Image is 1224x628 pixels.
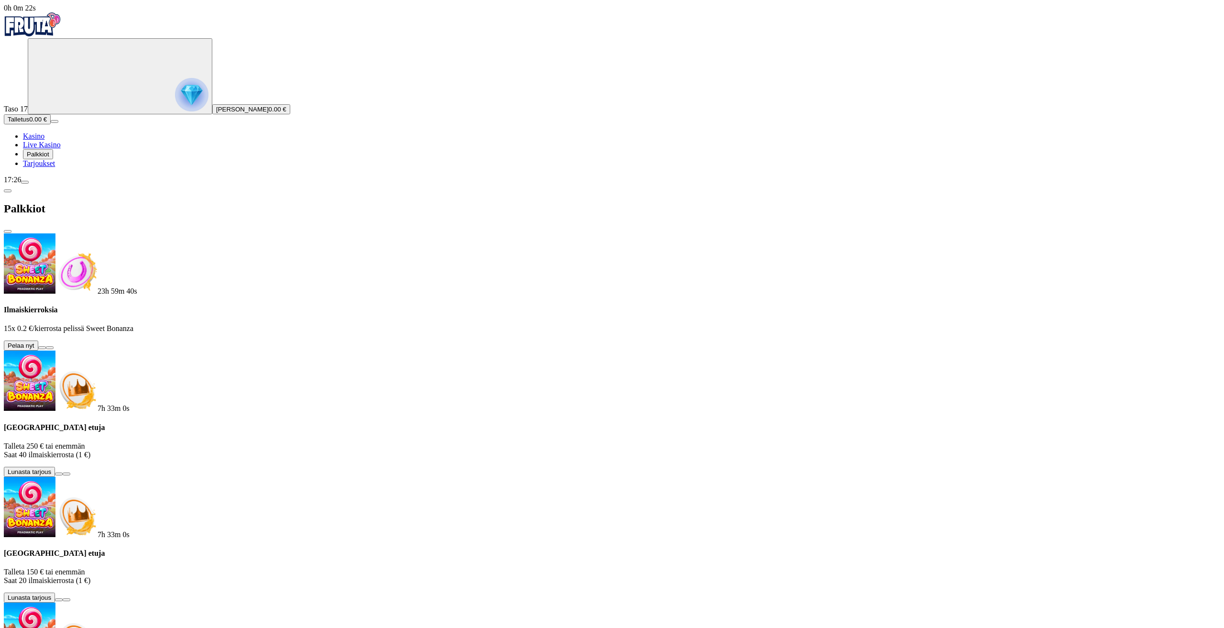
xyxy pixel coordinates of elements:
img: Freespins bonus icon [55,252,98,294]
span: user session time [4,4,36,12]
button: menu [21,181,29,184]
a: Kasino [23,132,44,140]
img: Sweet Bonanza [4,351,55,411]
p: Talleta 150 € tai enemmän Saat 20 ilmaiskierrosta (1 €) [4,568,1220,585]
button: Lunasta tarjous [4,467,55,477]
span: 0.00 € [269,106,286,113]
a: Fruta [4,30,61,38]
h4: [GEOGRAPHIC_DATA] etuja [4,423,1220,432]
h4: Ilmaiskierroksia [4,306,1220,314]
button: Palkkiot [23,149,53,159]
span: Lunasta tarjous [8,594,51,601]
img: Deposit bonus icon [55,495,98,537]
img: Fruta [4,12,61,36]
a: Live Kasino [23,141,61,149]
button: Lunasta tarjous [4,593,55,603]
img: Deposit bonus icon [55,369,98,411]
button: Pelaa nyt [4,341,38,351]
button: close [4,230,11,233]
button: info [46,346,54,349]
span: countdown [98,404,130,412]
span: [PERSON_NAME] [216,106,269,113]
span: Palkkiot [27,151,49,158]
button: [PERSON_NAME]0.00 € [212,104,290,114]
span: Pelaa nyt [8,342,34,349]
img: Sweet Bonanza [4,233,55,294]
button: info [63,473,70,475]
button: menu [51,120,58,123]
a: Tarjoukset [23,159,55,167]
span: countdown [98,530,130,539]
img: Sweet Bonanza [4,477,55,537]
button: info [63,598,70,601]
span: Taso 17 [4,105,28,113]
span: Lunasta tarjous [8,468,51,475]
h4: [GEOGRAPHIC_DATA] etuja [4,549,1220,558]
h2: Palkkiot [4,202,1220,215]
nav: Main menu [4,132,1220,168]
button: chevron-left icon [4,189,11,192]
span: 17:26 [4,176,21,184]
img: reward progress [175,78,208,111]
nav: Primary [4,12,1220,168]
button: reward progress [28,38,212,114]
p: Talleta 250 € tai enemmän Saat 40 ilmaiskierrosta (1 €) [4,442,1220,459]
span: 0.00 € [29,116,47,123]
button: Talletusplus icon0.00 € [4,114,51,124]
span: countdown [98,287,137,295]
p: 15x 0.2 €/kierrosta pelissä Sweet Bonanza [4,324,1220,333]
span: Talletus [8,116,29,123]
